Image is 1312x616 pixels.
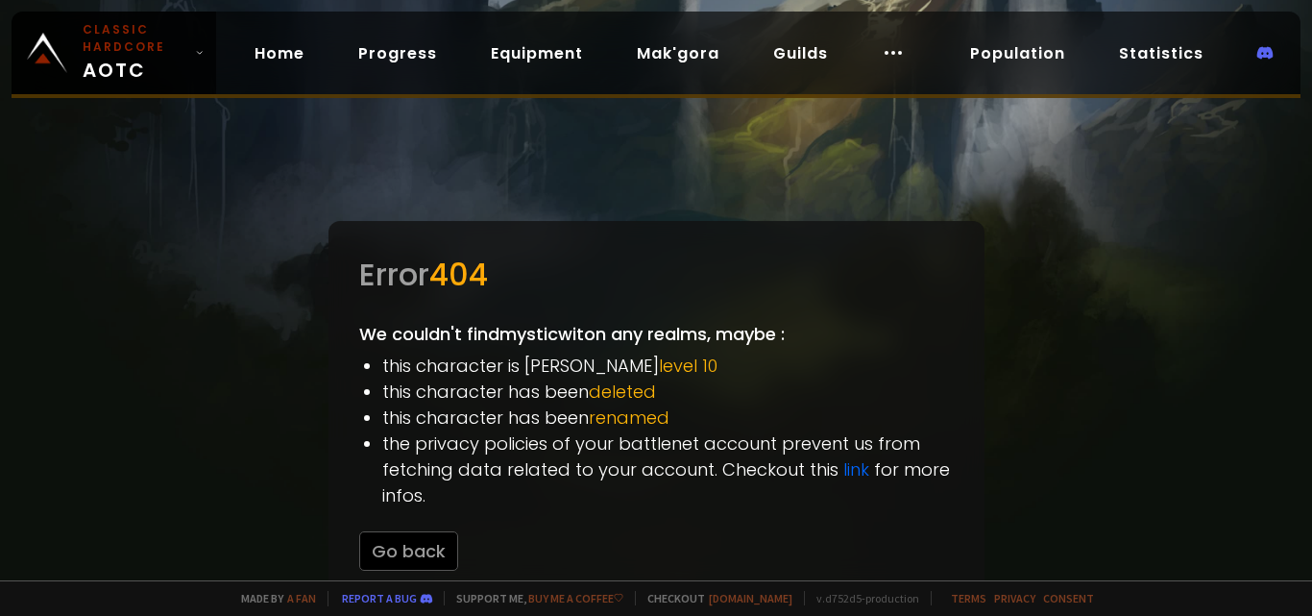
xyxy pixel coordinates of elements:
a: Privacy [994,591,1035,605]
small: Classic Hardcore [83,21,187,56]
span: AOTC [83,21,187,85]
a: Progress [343,34,452,73]
a: Mak'gora [621,34,735,73]
li: this character has been [382,405,954,431]
a: Consent [1043,591,1094,605]
a: Terms [951,591,986,605]
li: this character is [PERSON_NAME] [382,353,954,379]
span: 404 [429,253,488,296]
a: Guilds [758,34,843,73]
span: level 10 [659,354,717,378]
a: Statistics [1104,34,1219,73]
a: Go back [359,539,458,563]
span: deleted [589,380,656,404]
li: this character has been [382,379,954,405]
div: Error [359,252,954,298]
span: Checkout [635,591,792,605]
span: Made by [230,591,316,605]
a: [DOMAIN_NAME] [709,591,792,605]
a: Buy me a coffee [528,591,623,605]
a: Equipment [475,34,598,73]
span: Support me, [444,591,623,605]
a: link [843,457,869,481]
li: the privacy policies of your battlenet account prevent us from fetching data related to your acco... [382,431,954,508]
button: Go back [359,531,458,571]
div: We couldn't find mysticwit on any realms, maybe : [328,221,984,602]
span: renamed [589,406,669,430]
a: Population [955,34,1081,73]
a: Classic HardcoreAOTC [12,12,216,94]
a: a fan [287,591,316,605]
span: v. d752d5 - production [804,591,919,605]
a: Home [239,34,320,73]
a: Report a bug [342,591,417,605]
